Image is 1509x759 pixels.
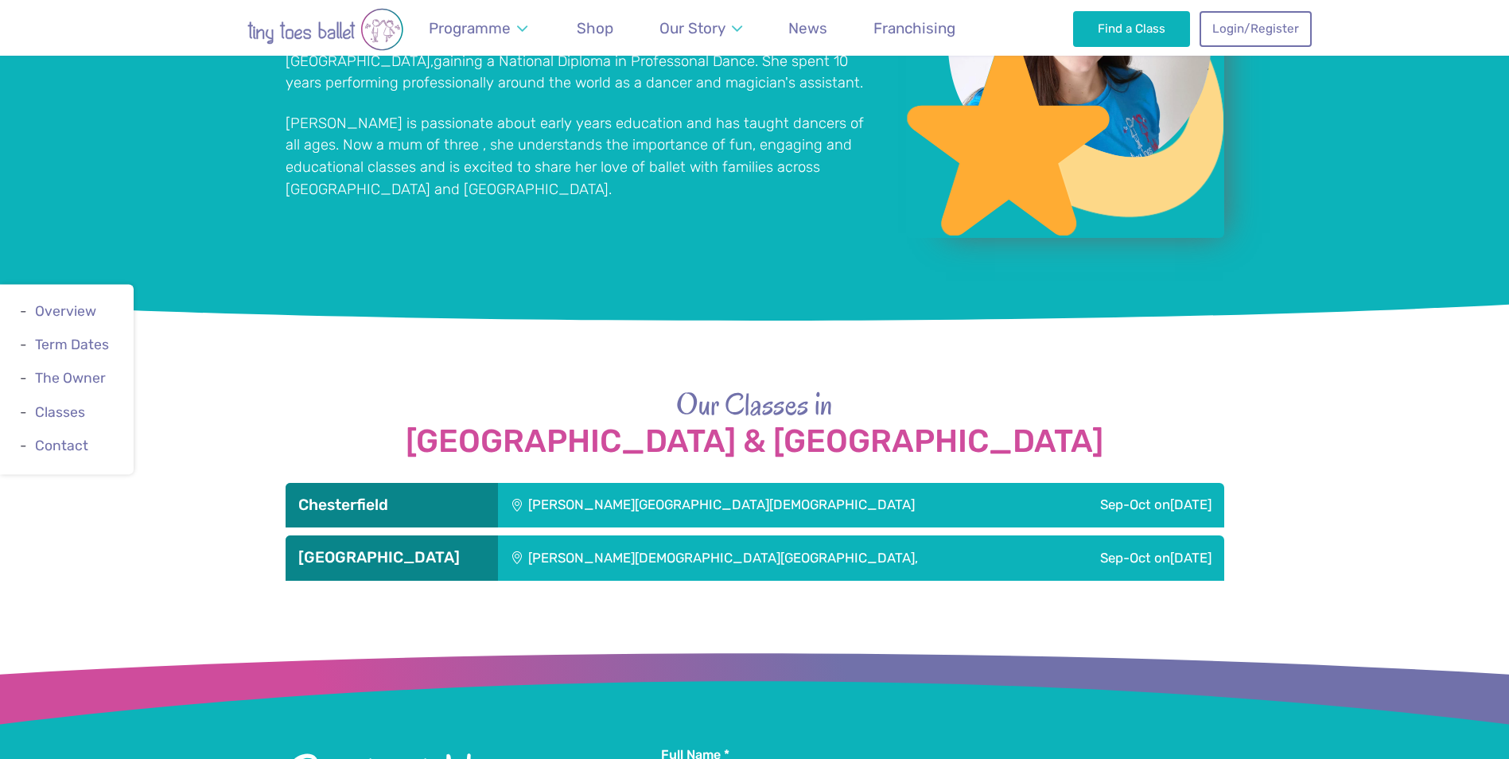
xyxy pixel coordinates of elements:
a: Contact [35,438,88,453]
a: The Owner [35,371,106,387]
a: Franchising [866,10,963,47]
span: Our Story [659,19,725,37]
div: Sep-Oct on [1049,535,1223,580]
div: [PERSON_NAME][DEMOGRAPHIC_DATA][GEOGRAPHIC_DATA], [498,535,1050,580]
h3: [GEOGRAPHIC_DATA] [298,548,485,567]
a: Programme [422,10,535,47]
a: Login/Register [1200,11,1311,46]
a: Classes [35,404,85,420]
span: Programme [429,19,511,37]
span: Shop [577,19,613,37]
span: Our Classes in [676,383,833,425]
a: Overview [35,303,96,319]
a: Find a Class [1073,11,1190,46]
strong: [GEOGRAPHIC_DATA] & [GEOGRAPHIC_DATA] [286,424,1224,459]
p: [PERSON_NAME] is passionate about early years education and has taught dancers of all ages. Now a... [286,113,866,200]
div: Sep-Oct on [1048,483,1223,527]
img: tiny toes ballet [198,8,453,51]
span: [DATE] [1170,550,1211,566]
h3: Chesterfield [298,496,485,515]
span: News [788,19,827,37]
span: Franchising [873,19,955,37]
a: News [781,10,835,47]
a: Term Dates [35,337,109,353]
div: [PERSON_NAME][GEOGRAPHIC_DATA][DEMOGRAPHIC_DATA] [498,483,1049,527]
a: Shop [570,10,621,47]
span: [DATE] [1170,496,1211,512]
a: Our Story [651,10,749,47]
